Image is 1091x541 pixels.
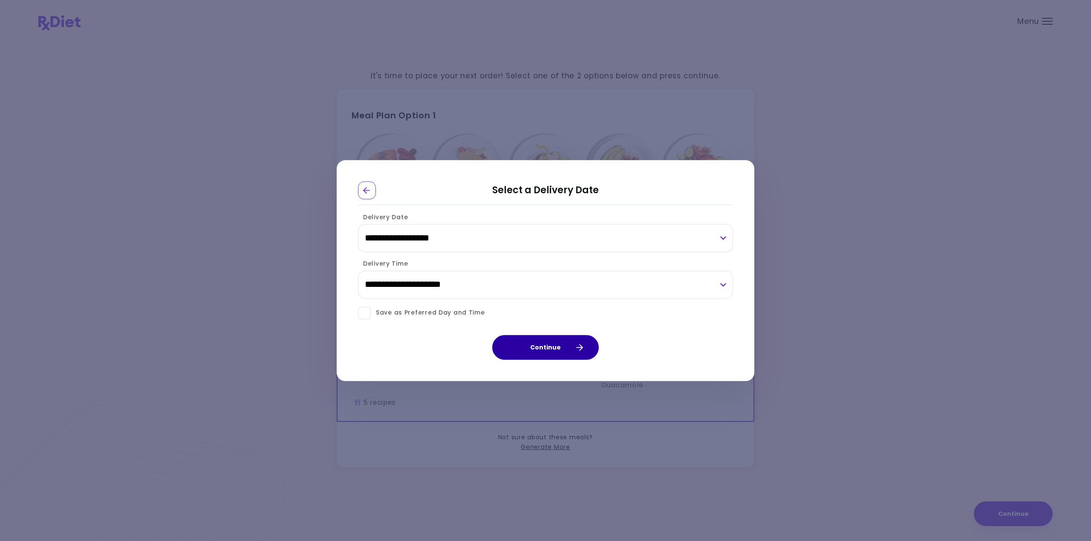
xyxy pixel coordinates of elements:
[358,181,376,199] div: Go Back
[358,213,408,221] label: Delivery Date
[358,181,733,205] h2: Select a Delivery Date
[492,335,599,360] button: Continue
[371,308,485,318] span: Save as Preferred Day and Time
[358,260,408,268] label: Delivery Time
